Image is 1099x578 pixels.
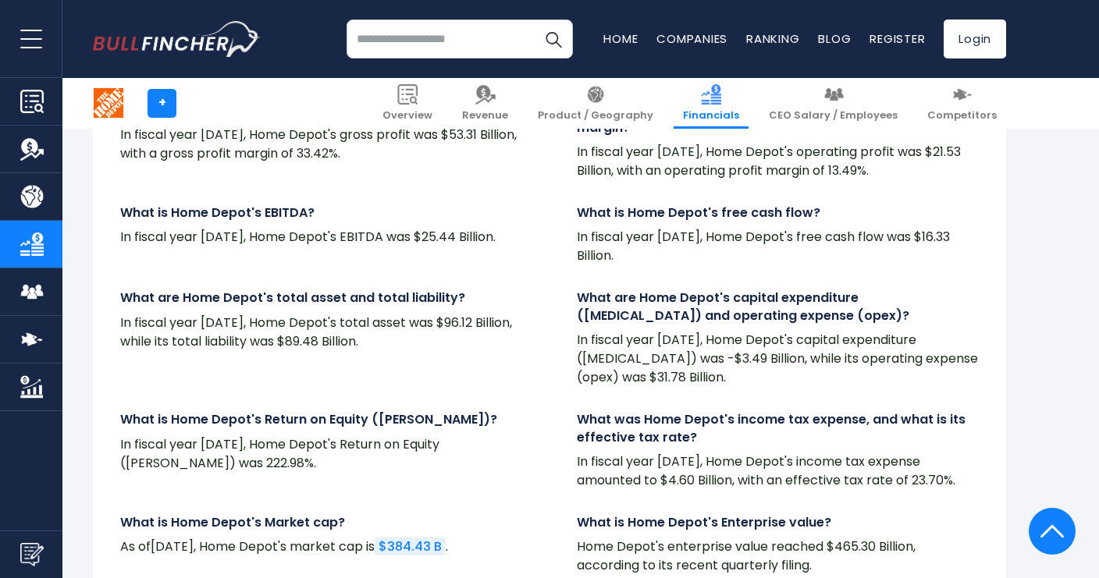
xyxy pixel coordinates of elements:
[93,21,261,57] img: bullfincher logo
[120,435,522,473] p: In fiscal year [DATE], Home Depot's Return on Equity ([PERSON_NAME]) was 222.98%.
[577,331,979,387] p: In fiscal year [DATE], Home Depot's capital expenditure ([MEDICAL_DATA]) was -$3.49 Billion, whil...
[870,30,925,47] a: Register
[818,30,851,47] a: Blog
[577,514,979,531] h4: What is Home Depot's Enterprise value?
[373,78,442,129] a: Overview
[577,411,979,446] h4: What was Home Depot's income tax expense, and what is its effective tax rate?
[577,537,979,575] p: Home Depot's enterprise value reached $465.30 Billion, according to its recent quarterly filing.
[120,314,522,351] p: In fiscal year [DATE], Home Depot's total asset was $96.12 Billion, while its total liability was...
[120,537,522,556] p: As of , Home Depot's market cap is .
[769,109,898,122] span: CEO Salary / Employees
[674,78,749,129] a: Financials
[120,514,522,531] h4: What is Home Depot's Market cap?
[120,126,522,163] p: In fiscal year [DATE], Home Depot's gross profit was $53.31 Billion, with a gross profit margin o...
[656,30,727,47] a: Companies
[528,78,663,129] a: Product / Geography
[683,109,739,122] span: Financials
[94,88,123,118] img: HD logo
[927,109,997,122] span: Competitors
[382,109,432,122] span: Overview
[120,228,522,246] p: In fiscal year [DATE], Home Depot's EBITDA was $25.44 Billion.
[746,30,799,47] a: Ranking
[120,289,522,307] h4: What are Home Depot's total asset and total liability?
[538,109,653,122] span: Product / Geography
[462,109,508,122] span: Revenue
[151,537,194,555] span: [DATE]
[577,228,979,265] p: In fiscal year [DATE], Home Depot's free cash flow was $16.33 Billion.
[918,78,1006,129] a: Competitors
[120,411,522,428] h4: What is Home Depot's Return on Equity ([PERSON_NAME])?
[944,20,1006,59] a: Login
[120,204,522,222] h4: What is Home Depot's EBITDA?
[577,204,979,222] h4: What is Home Depot's free cash flow?
[453,78,517,129] a: Revenue
[379,537,442,555] span: $384.43 B
[577,143,979,180] p: In fiscal year [DATE], Home Depot's operating profit was $21.53 Billion, with an operating profit...
[534,20,573,59] button: Search
[375,537,446,555] a: $384.43 B
[603,30,638,47] a: Home
[93,21,261,57] a: Go to homepage
[759,78,907,129] a: CEO Salary / Employees
[577,289,979,324] h4: What are Home Depot's capital expenditure ([MEDICAL_DATA]) and operating expense (opex)?
[577,452,979,490] p: In fiscal year [DATE], Home Depot's income tax expense amounted to $4.60 Billion, with an effecti...
[148,89,176,118] a: +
